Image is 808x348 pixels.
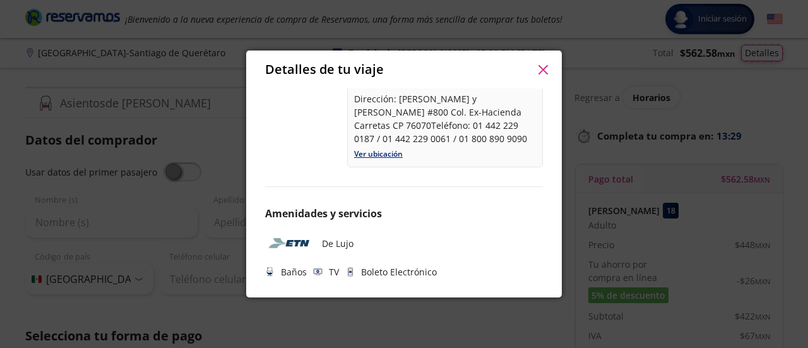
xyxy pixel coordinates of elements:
[265,206,543,221] p: Amenidades y servicios
[265,234,316,253] img: ETN
[322,237,353,250] p: De Lujo
[329,265,339,279] p: TV
[281,265,307,279] p: Baños
[265,60,384,79] p: Detalles de tu viaje
[354,92,536,145] p: Dirección: [PERSON_NAME] y [PERSON_NAME] #800 Col. Ex-Hacienda Carretas CP 76070Teléfono: 01 442 ...
[354,148,403,159] a: Ver ubicación
[361,265,437,279] p: Boleto Electrónico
